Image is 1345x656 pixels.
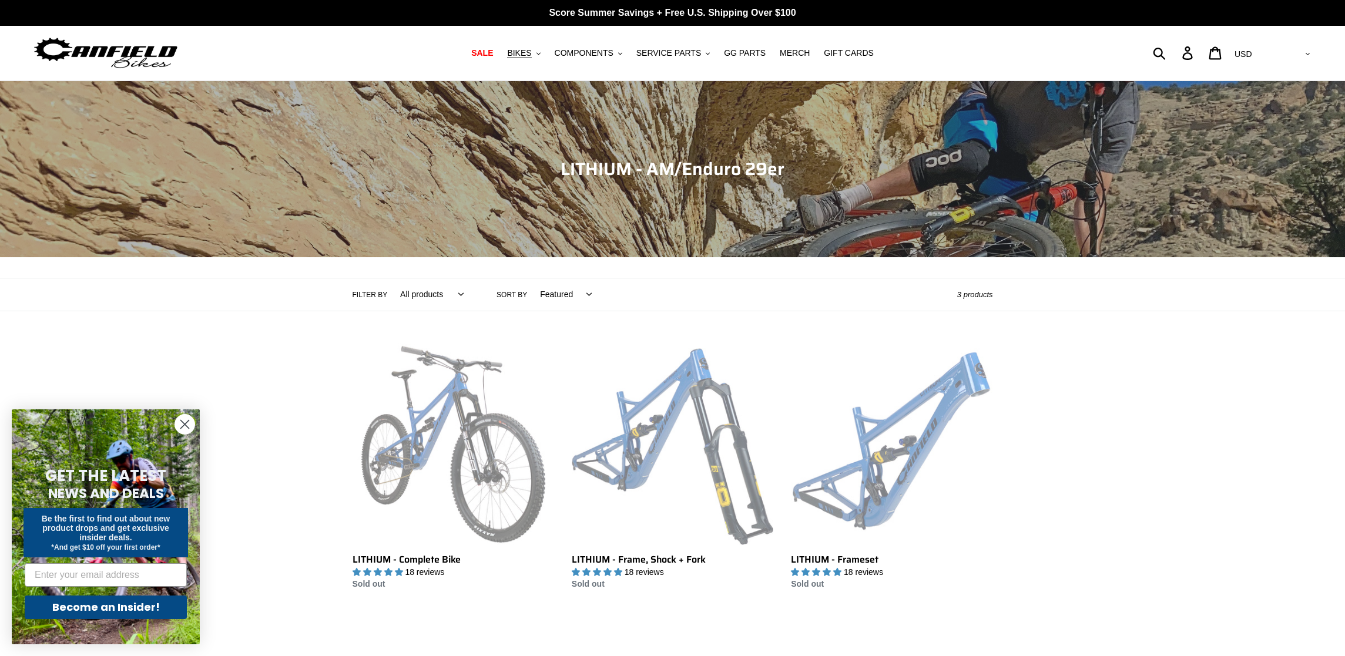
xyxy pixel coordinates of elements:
[45,465,166,486] span: GET THE LATEST
[507,48,531,58] span: BIKES
[636,48,701,58] span: SERVICE PARTS
[501,45,546,61] button: BIKES
[818,45,880,61] a: GIFT CARDS
[465,45,499,61] a: SALE
[549,45,628,61] button: COMPONENTS
[780,48,810,58] span: MERCH
[718,45,772,61] a: GG PARTS
[25,563,187,587] input: Enter your email address
[724,48,766,58] span: GG PARTS
[774,45,816,61] a: MERCH
[497,290,527,300] label: Sort by
[51,543,160,551] span: *And get $10 off your first order*
[1159,40,1189,66] input: Search
[555,48,613,58] span: COMPONENTS
[42,514,170,542] span: Be the first to find out about new product drops and get exclusive insider deals.
[48,484,164,503] span: NEWS AND DEALS
[353,290,388,300] label: Filter by
[471,48,493,58] span: SALE
[25,596,187,619] button: Become an Insider!
[824,48,874,58] span: GIFT CARDS
[32,35,179,72] img: Canfield Bikes
[957,290,993,299] span: 3 products
[175,414,195,435] button: Close dialog
[630,45,716,61] button: SERVICE PARTS
[561,155,784,183] span: LITHIUM - AM/Enduro 29er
